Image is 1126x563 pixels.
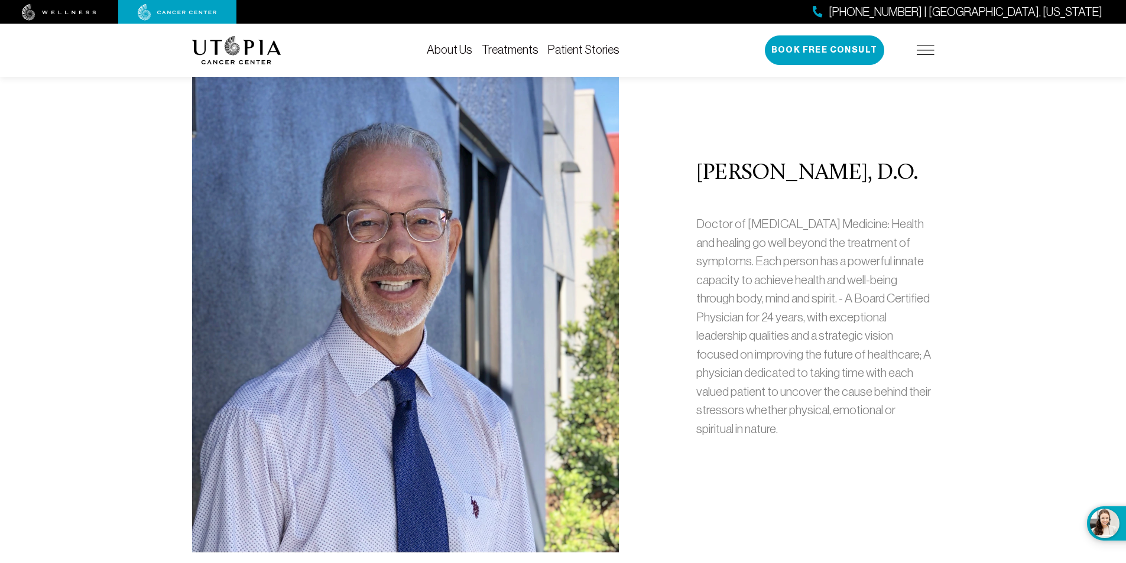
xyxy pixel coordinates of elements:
[427,43,472,56] a: About Us
[482,43,538,56] a: Treatments
[917,45,934,55] img: icon-hamburger
[138,4,217,21] img: cancer center
[829,4,1102,21] span: [PHONE_NUMBER] | [GEOGRAPHIC_DATA], [US_STATE]
[765,35,884,65] button: Book Free Consult
[22,4,96,21] img: wellness
[813,4,1102,21] a: [PHONE_NUMBER] | [GEOGRAPHIC_DATA], [US_STATE]
[192,57,619,552] img: Douglas L. Nelson, D.O.
[696,161,934,186] h2: [PERSON_NAME], D.O.
[192,36,281,64] img: logo
[696,214,934,438] p: Doctor of [MEDICAL_DATA] Medicine: Health and healing go well beyond the treatment of symptoms. E...
[548,43,619,56] a: Patient Stories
